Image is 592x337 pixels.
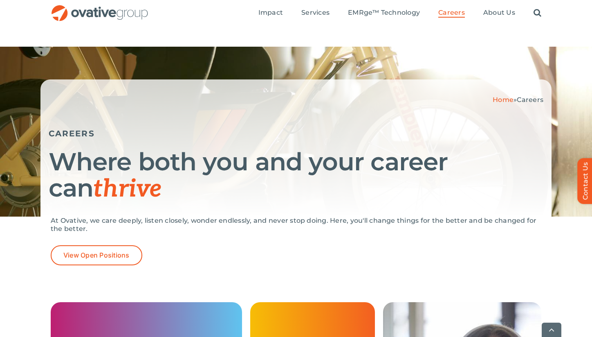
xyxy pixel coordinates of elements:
[483,9,515,17] span: About Us
[258,9,283,18] a: Impact
[534,9,541,18] a: Search
[49,149,543,202] h1: Where both you and your career can
[348,9,420,17] span: EMRge™ Technology
[348,9,420,18] a: EMRge™ Technology
[493,96,543,104] span: »
[493,96,514,104] a: Home
[301,9,330,18] a: Services
[438,9,465,18] a: Careers
[301,9,330,17] span: Services
[63,251,130,259] span: View Open Positions
[438,9,465,17] span: Careers
[51,4,149,12] a: OG_Full_horizontal_RGB
[51,217,541,233] p: At Ovative, we care deeply, listen closely, wonder endlessly, and never stop doing. Here, you'll ...
[49,129,543,138] h5: CAREERS
[51,245,142,265] a: View Open Positions
[93,174,161,204] span: thrive
[258,9,283,17] span: Impact
[517,96,543,104] span: Careers
[483,9,515,18] a: About Us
